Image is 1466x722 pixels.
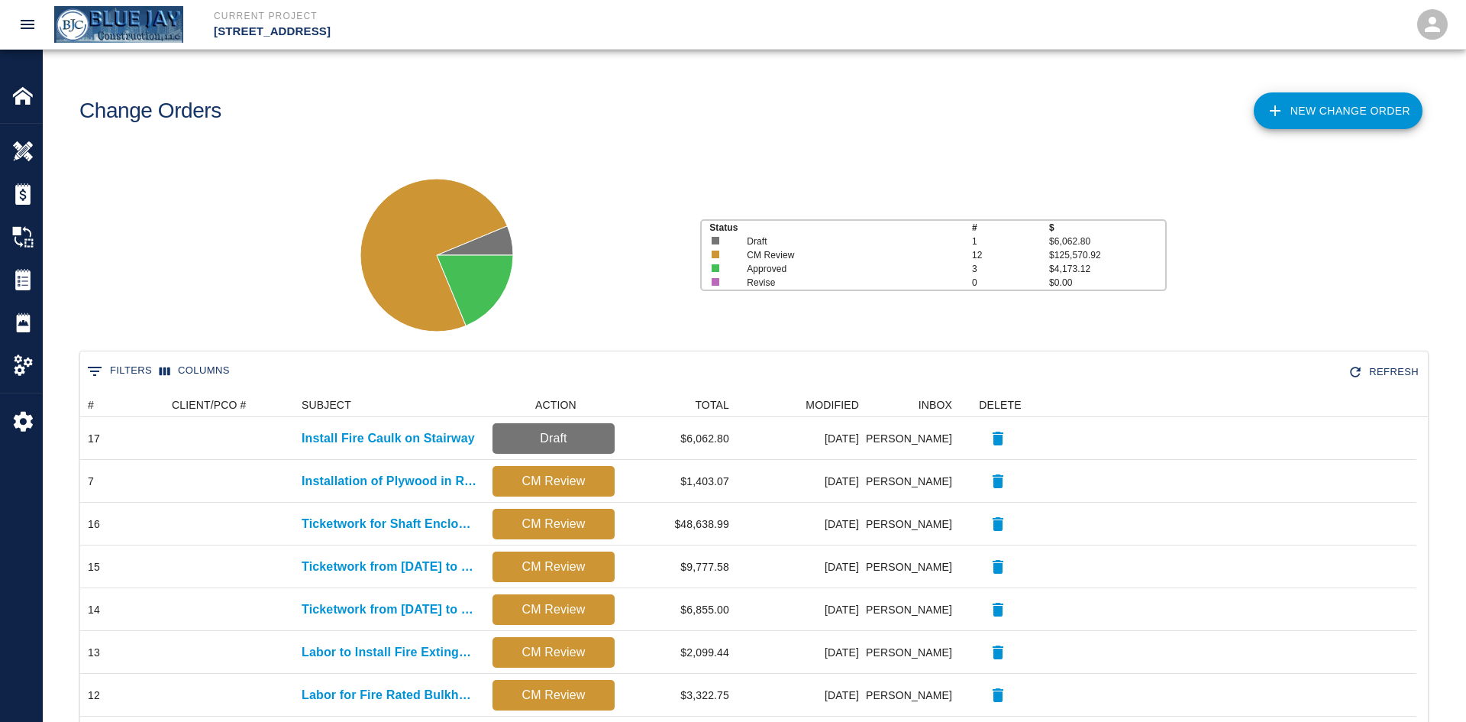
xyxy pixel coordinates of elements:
[164,393,294,417] div: CLIENT/PCO #
[1049,248,1165,262] p: $125,570.92
[867,546,960,588] div: [PERSON_NAME]
[622,674,737,717] div: $3,322.75
[88,559,100,575] div: 15
[302,558,477,576] a: Ticketwork from [DATE] to [DATE]
[622,631,737,674] div: $2,099.44
[737,460,867,503] div: [DATE]
[1049,276,1165,290] p: $0.00
[302,429,475,448] a: Install Fire Caulk on Stairway
[737,588,867,631] div: [DATE]
[622,460,737,503] div: $1,403.07
[979,393,1021,417] div: DELETE
[1049,221,1165,235] p: $
[972,248,1049,262] p: 12
[9,6,46,43] button: open drawer
[156,359,234,383] button: Select columns
[737,674,867,717] div: [DATE]
[747,248,949,262] p: CM Review
[1254,92,1422,129] a: New Change Order
[302,472,477,491] a: Installation of Plywood in Ramp and Frame Platform in Lobby
[83,359,156,384] button: Show filters
[919,393,952,417] div: INBOX
[302,393,351,417] div: SUBJECT
[499,515,609,533] p: CM Review
[867,393,960,417] div: INBOX
[622,503,737,546] div: $48,638.99
[88,474,94,489] div: 7
[88,688,100,703] div: 12
[1345,359,1425,386] button: Refresh
[302,601,477,619] a: Ticketwork from [DATE] to [DATE]
[88,431,100,446] div: 17
[622,393,737,417] div: TOTAL
[499,429,609,448] p: Draft
[622,546,737,588] div: $9,777.58
[972,262,1049,276] p: 3
[622,588,737,631] div: $6,855.00
[54,6,183,42] img: Blue Jay Construction LLC
[499,472,609,491] p: CM Review
[302,643,477,662] a: Labor to Install Fire Extinguishers and Patching at [GEOGRAPHIC_DATA]
[499,643,609,662] p: CM Review
[622,417,737,460] div: $6,062.80
[867,503,960,546] div: [PERSON_NAME]
[737,631,867,674] div: [DATE]
[80,393,164,417] div: #
[960,393,1036,417] div: DELETE
[737,393,867,417] div: MODIFIED
[737,417,867,460] div: [DATE]
[972,221,1049,235] p: #
[88,516,100,532] div: 16
[1049,262,1165,276] p: $4,173.12
[867,588,960,631] div: [PERSON_NAME]
[867,417,960,460] div: [PERSON_NAME]
[867,674,960,717] div: [PERSON_NAME]
[499,558,609,576] p: CM Review
[294,393,485,417] div: SUBJECT
[747,262,949,276] p: Approved
[867,631,960,674] div: [PERSON_NAME]
[535,393,576,417] div: ACTION
[88,393,94,417] div: #
[972,276,1049,290] p: 0
[302,515,477,533] a: Ticketwork for Shaft Enclosure for Gas Pipe
[737,546,867,588] div: [DATE]
[1049,235,1165,248] p: $6,062.80
[972,235,1049,248] p: 1
[214,23,815,40] p: [STREET_ADDRESS]
[806,393,859,417] div: MODIFIED
[88,645,100,660] div: 13
[867,460,960,503] div: [PERSON_NAME]
[499,601,609,619] p: CM Review
[1345,359,1425,386] div: Refresh the list
[302,686,477,704] a: Labor for Fire Rated Bulkhead in G1
[79,99,221,124] h1: Change Orders
[747,235,949,248] p: Draft
[88,602,100,617] div: 14
[695,393,729,417] div: TOTAL
[172,393,247,417] div: CLIENT/PCO #
[214,9,815,23] p: Current Project
[737,503,867,546] div: [DATE]
[709,221,972,235] p: Status
[499,686,609,704] p: CM Review
[747,276,949,290] p: Revise
[485,393,622,417] div: ACTION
